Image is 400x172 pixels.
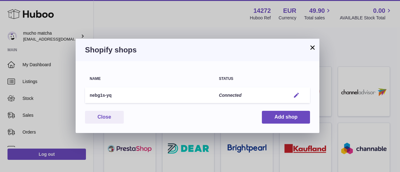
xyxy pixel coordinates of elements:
div: Name [90,77,209,81]
button: Close [85,111,124,124]
button: Add shop [262,111,310,124]
td: nebg1s-yq [85,87,214,103]
h3: Shopify shops [85,45,310,55]
div: Status [219,77,281,81]
button: × [309,44,316,51]
td: Connected [214,87,286,103]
